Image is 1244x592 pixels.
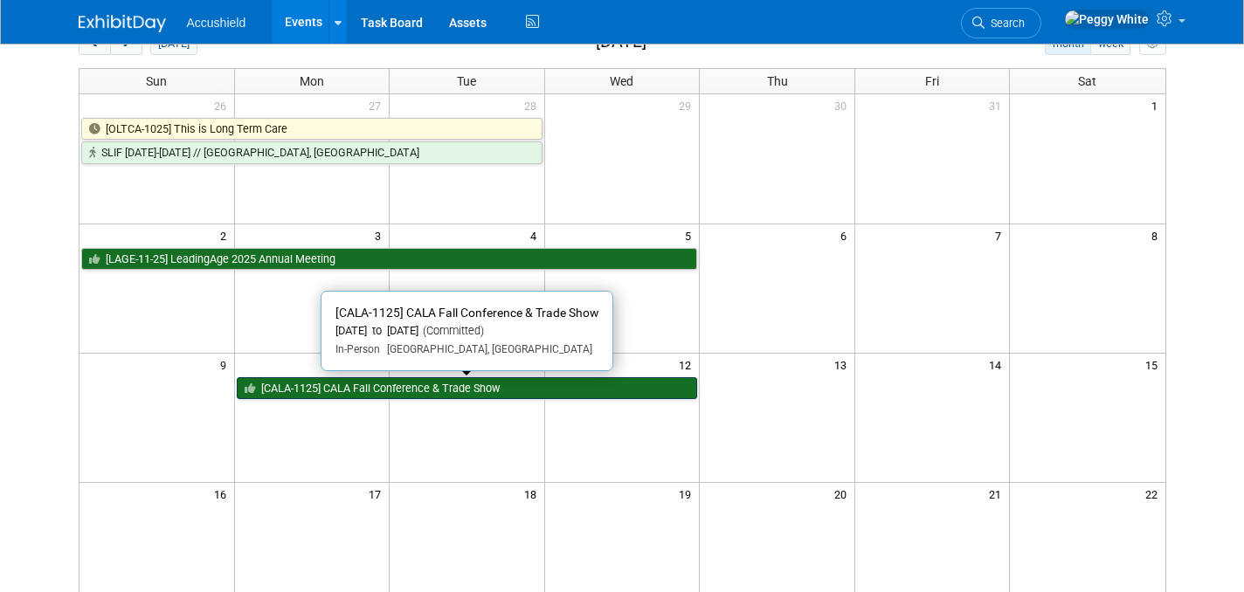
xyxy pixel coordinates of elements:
div: [DATE] to [DATE] [335,324,598,339]
span: (Committed) [418,324,484,337]
span: Wed [610,74,633,88]
span: 28 [522,94,544,116]
a: [OLTCA-1025] This is Long Term Care [81,118,543,141]
span: [CALA-1125] CALA Fall Conference & Trade Show [335,306,598,320]
span: 16 [212,483,234,505]
span: 4 [529,224,544,246]
span: 3 [373,224,389,246]
span: 31 [987,94,1009,116]
img: ExhibitDay [79,15,166,32]
span: Thu [767,74,788,88]
a: SLIF [DATE]-[DATE] // [GEOGRAPHIC_DATA], [GEOGRAPHIC_DATA] [81,141,543,164]
span: 1 [1150,94,1165,116]
span: Accushield [187,16,246,30]
a: [LAGE-11-25] LeadingAge 2025 Annual Meeting [81,248,698,271]
span: 12 [677,354,699,375]
span: 19 [677,483,699,505]
span: 6 [839,224,854,246]
span: 26 [212,94,234,116]
span: Sun [146,74,167,88]
span: [GEOGRAPHIC_DATA], [GEOGRAPHIC_DATA] [380,343,592,355]
span: 22 [1144,483,1165,505]
span: Mon [300,74,324,88]
span: 15 [1144,354,1165,375]
span: 5 [683,224,699,246]
span: In-Person [335,343,380,355]
span: 27 [367,94,389,116]
span: 29 [677,94,699,116]
span: 21 [987,483,1009,505]
span: 9 [218,354,234,375]
span: 20 [833,483,854,505]
img: Peggy White [1064,10,1150,29]
span: 17 [367,483,389,505]
span: Tue [457,74,476,88]
span: 14 [987,354,1009,375]
span: Search [985,17,1025,30]
span: Fri [925,74,939,88]
span: 7 [993,224,1009,246]
span: 8 [1150,224,1165,246]
a: Search [961,8,1041,38]
span: 2 [218,224,234,246]
h2: [DATE] [596,32,646,52]
span: Sat [1078,74,1096,88]
span: 13 [833,354,854,375]
span: 18 [522,483,544,505]
a: [CALA-1125] CALA Fall Conference & Trade Show [237,377,698,400]
span: 30 [833,94,854,116]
